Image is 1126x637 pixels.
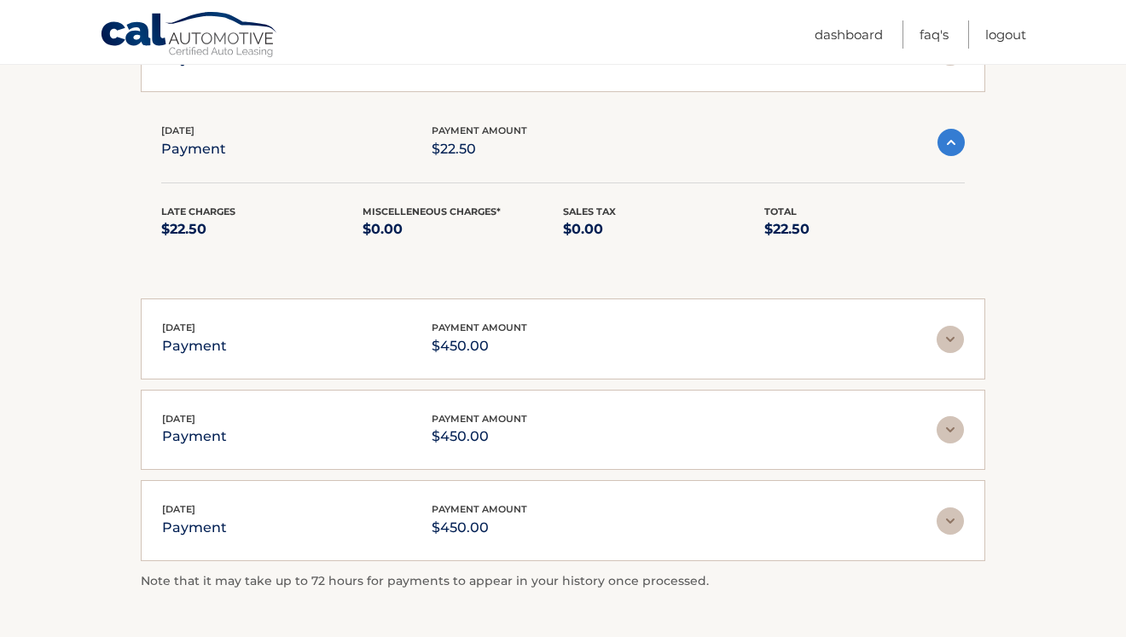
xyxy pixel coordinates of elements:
[937,507,964,535] img: accordion-rest.svg
[363,206,501,217] span: Miscelleneous Charges*
[100,11,279,61] a: Cal Automotive
[815,20,883,49] a: Dashboard
[432,137,527,161] p: $22.50
[161,217,363,241] p: $22.50
[563,217,764,241] p: $0.00
[432,413,527,425] span: payment amount
[363,217,564,241] p: $0.00
[141,571,985,592] p: Note that it may take up to 72 hours for payments to appear in your history once processed.
[432,425,527,449] p: $450.00
[162,425,227,449] p: payment
[162,334,227,358] p: payment
[161,137,226,161] p: payment
[161,125,194,136] span: [DATE]
[920,20,949,49] a: FAQ's
[162,321,195,333] span: [DATE]
[432,334,527,358] p: $450.00
[432,125,527,136] span: payment amount
[985,20,1026,49] a: Logout
[432,321,527,333] span: payment amount
[162,503,195,515] span: [DATE]
[161,206,235,217] span: Late Charges
[937,416,964,443] img: accordion-rest.svg
[432,516,527,540] p: $450.00
[937,129,965,156] img: accordion-active.svg
[432,503,527,515] span: payment amount
[764,217,966,241] p: $22.50
[563,206,616,217] span: Sales Tax
[764,206,797,217] span: Total
[162,413,195,425] span: [DATE]
[162,516,227,540] p: payment
[937,326,964,353] img: accordion-rest.svg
